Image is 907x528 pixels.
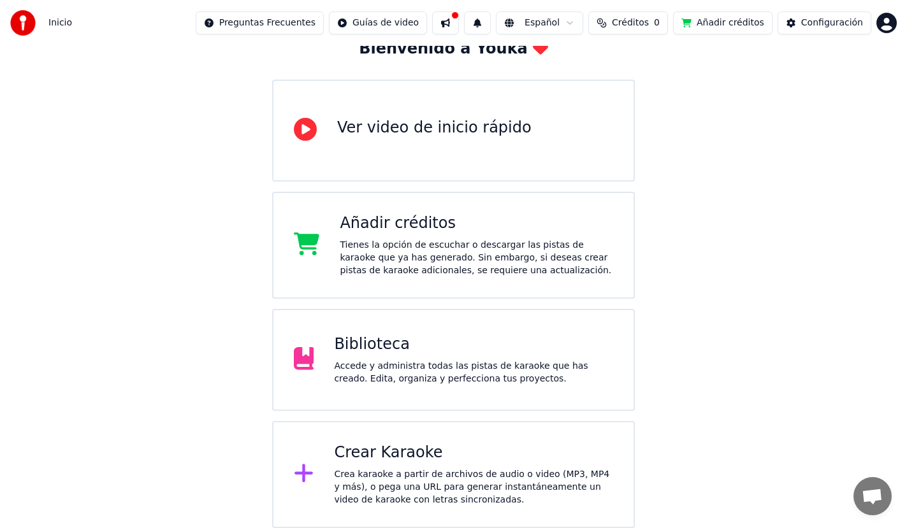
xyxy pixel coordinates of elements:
[48,17,72,29] nav: breadcrumb
[334,360,613,385] div: Accede y administra todas las pistas de karaoke que has creado. Edita, organiza y perfecciona tus...
[334,468,613,506] div: Crea karaoke a partir de archivos de audio o video (MP3, MP4 y más), o pega una URL para generar ...
[801,17,863,29] div: Configuración
[654,17,660,29] span: 0
[329,11,427,34] button: Guías de video
[334,334,613,355] div: Biblioteca
[359,39,548,59] div: Bienvenido a Youka
[853,477,892,515] div: Chat abierto
[340,213,613,234] div: Añadir créditos
[337,118,532,138] div: Ver video de inicio rápido
[334,443,613,463] div: Crear Karaoke
[778,11,871,34] button: Configuración
[196,11,324,34] button: Preguntas Frecuentes
[588,11,668,34] button: Créditos0
[673,11,773,34] button: Añadir créditos
[10,10,36,36] img: youka
[340,239,613,277] div: Tienes la opción de escuchar o descargar las pistas de karaoke que ya has generado. Sin embargo, ...
[48,17,72,29] span: Inicio
[612,17,649,29] span: Créditos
